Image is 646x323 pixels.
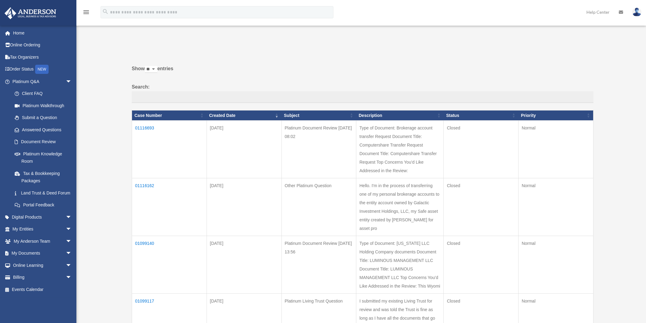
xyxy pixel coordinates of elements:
[519,236,593,294] td: Normal
[66,259,78,272] span: arrow_drop_down
[9,148,78,167] a: Platinum Knowledge Room
[102,8,109,15] i: search
[66,75,78,88] span: arrow_drop_down
[9,167,78,187] a: Tax & Bookkeeping Packages
[356,121,444,178] td: Type of Document: Brokerage account transfer Request Document Title: Computershare Transfer Reque...
[9,112,78,124] a: Submit a Question
[207,121,281,178] td: [DATE]
[9,88,78,100] a: Client FAQ
[132,110,207,121] th: Case Number: activate to sort column ascending
[4,63,81,76] a: Order StatusNEW
[9,187,78,199] a: Land Trust & Deed Forum
[519,110,593,121] th: Priority: activate to sort column ascending
[281,236,356,294] td: Platinum Document Review [DATE] 13:56
[132,178,207,236] td: 01116162
[66,247,78,260] span: arrow_drop_down
[4,223,81,235] a: My Entitiesarrow_drop_down
[4,235,81,247] a: My Anderson Teamarrow_drop_down
[356,110,444,121] th: Description: activate to sort column ascending
[281,178,356,236] td: Other Platinum Question
[519,121,593,178] td: Normal
[35,65,49,74] div: NEW
[9,136,78,148] a: Document Review
[145,66,157,73] select: Showentries
[632,8,641,16] img: User Pic
[132,83,593,103] label: Search:
[132,91,593,103] input: Search:
[4,283,81,296] a: Events Calendar
[4,271,81,284] a: Billingarrow_drop_down
[4,51,81,63] a: Tax Organizers
[66,271,78,284] span: arrow_drop_down
[9,124,75,136] a: Answered Questions
[207,110,281,121] th: Created Date: activate to sort column ascending
[66,223,78,236] span: arrow_drop_down
[66,211,78,223] span: arrow_drop_down
[356,236,444,294] td: Type of Document: [US_STATE] LLC Holding Company documents Document Title: LUMINOUS MANAGEMENT LL...
[281,110,356,121] th: Subject: activate to sort column ascending
[83,9,90,16] i: menu
[9,100,78,112] a: Platinum Walkthrough
[9,199,78,211] a: Portal Feedback
[83,11,90,16] a: menu
[207,178,281,236] td: [DATE]
[444,121,519,178] td: Closed
[3,7,58,19] img: Anderson Advisors Platinum Portal
[207,236,281,294] td: [DATE]
[444,236,519,294] td: Closed
[132,64,593,79] label: Show entries
[66,235,78,248] span: arrow_drop_down
[444,178,519,236] td: Closed
[356,178,444,236] td: Hello. I'm in the process of transferring one of my personal brokerage accounts to the entity acc...
[4,27,81,39] a: Home
[444,110,519,121] th: Status: activate to sort column ascending
[132,236,207,294] td: 01099140
[4,247,81,259] a: My Documentsarrow_drop_down
[4,211,81,223] a: Digital Productsarrow_drop_down
[4,75,78,88] a: Platinum Q&Aarrow_drop_down
[132,121,207,178] td: 01116693
[4,259,81,271] a: Online Learningarrow_drop_down
[519,178,593,236] td: Normal
[281,121,356,178] td: Platinum Document Review [DATE] 08:02
[4,39,81,51] a: Online Ordering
